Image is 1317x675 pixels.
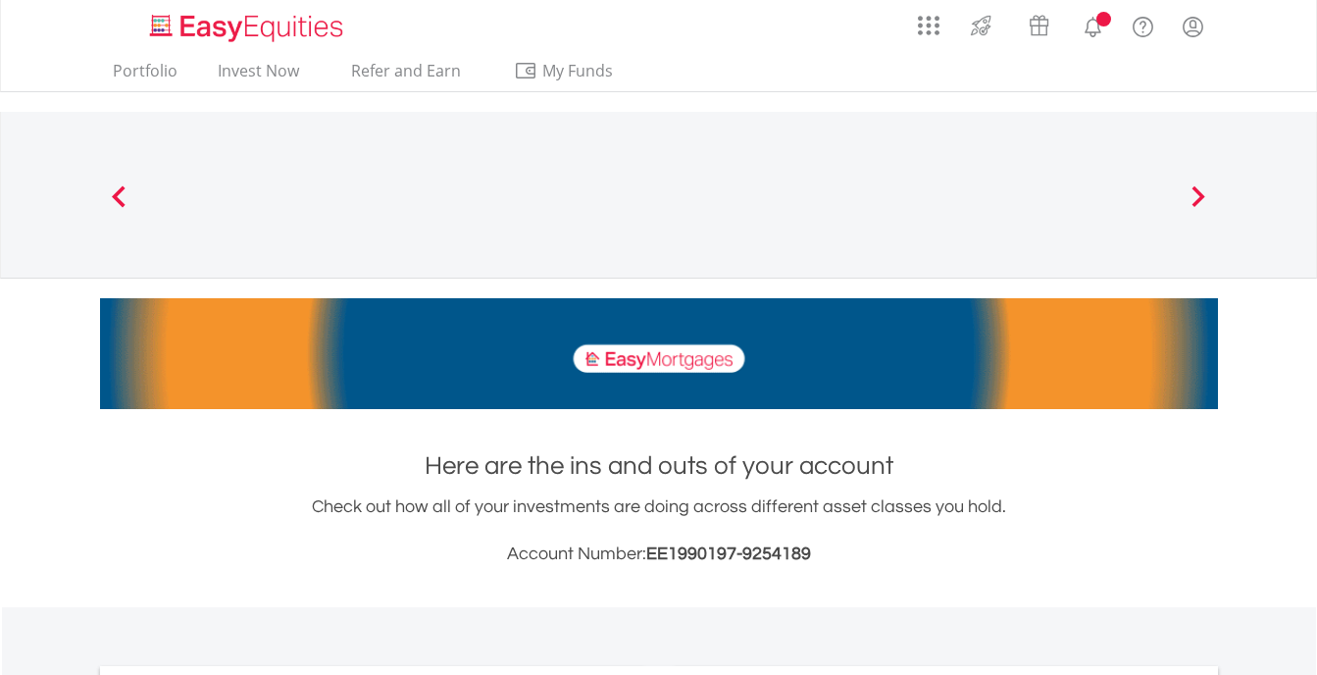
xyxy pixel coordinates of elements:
[105,61,185,91] a: Portfolio
[1068,5,1118,44] a: Notifications
[905,5,952,36] a: AppsGrid
[1168,5,1218,48] a: My Profile
[146,12,351,44] img: EasyEquities_Logo.png
[1010,5,1068,41] a: Vouchers
[331,61,481,91] a: Refer and Earn
[100,541,1218,568] h3: Account Number:
[514,58,642,83] span: My Funds
[1023,10,1055,41] img: vouchers-v2.svg
[100,298,1218,409] img: EasyMortage Promotion Banner
[646,545,811,563] span: EE1990197-9254189
[142,5,351,44] a: Home page
[918,15,939,36] img: grid-menu-icon.svg
[965,10,997,41] img: thrive-v2.svg
[100,493,1218,568] div: Check out how all of your investments are doing across different asset classes you hold.
[100,448,1218,484] h1: Here are the ins and outs of your account
[351,60,461,81] span: Refer and Earn
[210,61,307,91] a: Invest Now
[1118,5,1168,44] a: FAQ's and Support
